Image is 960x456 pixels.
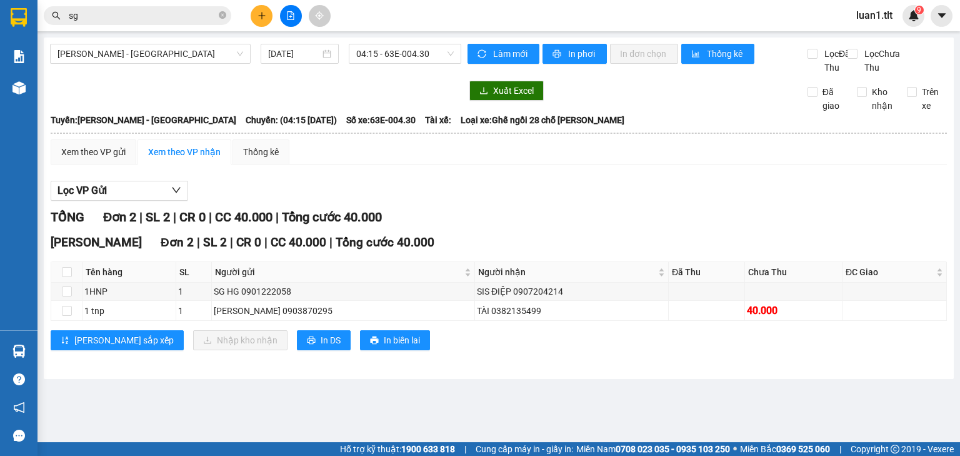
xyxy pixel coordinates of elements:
[51,115,236,125] b: Tuyến: [PERSON_NAME] - [GEOGRAPHIC_DATA]
[268,47,319,61] input: 13/08/2025
[12,81,26,94] img: warehouse-icon
[61,145,126,159] div: Xem theo VP gửi
[817,85,848,113] span: Đã giao
[13,373,25,385] span: question-circle
[669,262,745,283] th: Đã Thu
[469,81,544,101] button: downloadXuất Excel
[891,445,899,453] span: copyright
[61,336,69,346] span: sort-ascending
[203,235,227,250] span: SL 2
[214,304,472,318] div: [PERSON_NAME] 0903870295
[264,235,267,250] span: |
[251,5,272,27] button: plus
[214,285,472,298] div: SG HG 0901222058
[917,85,947,113] span: Trên xe
[246,113,337,127] span: Chuyến: (04:15 [DATE])
[161,235,194,250] span: Đơn 2
[346,113,416,127] span: Số xe: 63E-004.30
[740,442,830,456] span: Miền Bắc
[280,5,302,27] button: file-add
[340,442,455,456] span: Hỗ trợ kỹ thuật:
[846,8,902,23] span: luan1.tlt
[276,210,279,225] span: |
[103,210,136,225] span: Đơn 2
[197,235,200,250] span: |
[576,442,730,456] span: Miền Nam
[148,145,221,159] div: Xem theo VP nhận
[936,10,947,21] span: caret-down
[12,50,26,63] img: solution-icon
[13,430,25,442] span: message
[173,210,176,225] span: |
[552,49,563,59] span: printer
[52,11,61,20] span: search
[286,11,295,20] span: file-add
[691,49,702,59] span: bar-chart
[476,442,573,456] span: Cung cấp máy in - giấy in:
[745,262,842,283] th: Chưa Thu
[178,304,210,318] div: 1
[356,44,454,63] span: 04:15 - 63E-004.30
[13,402,25,413] span: notification
[846,265,934,279] span: ĐC Giao
[707,47,744,61] span: Thống kê
[215,265,462,279] span: Người gửi
[219,11,226,19] span: close-circle
[401,444,455,454] strong: 1900 633 818
[610,44,678,64] button: In đơn chọn
[257,11,266,20] span: plus
[917,6,921,14] span: 9
[51,181,188,201] button: Lọc VP Gửi
[681,44,754,64] button: bar-chartThống kê
[271,235,326,250] span: CC 40.000
[84,285,174,298] div: 1HNP
[243,145,279,159] div: Thống kê
[82,262,176,283] th: Tên hàng
[464,442,466,456] span: |
[819,47,852,74] span: Lọc Đã Thu
[733,447,737,452] span: ⚪️
[321,333,341,347] span: In DS
[51,330,184,350] button: sort-ascending[PERSON_NAME] sắp xếp
[360,330,430,350] button: printerIn biên lai
[84,304,174,318] div: 1 tnp
[209,210,212,225] span: |
[57,183,107,198] span: Lọc VP Gửi
[915,6,924,14] sup: 9
[146,210,170,225] span: SL 2
[215,210,272,225] span: CC 40.000
[51,210,84,225] span: TỔNG
[477,285,666,298] div: SIS ĐIỆP 0907204214
[859,47,907,74] span: Lọc Chưa Thu
[297,330,351,350] button: printerIn DS
[307,336,316,346] span: printer
[839,442,841,456] span: |
[139,210,142,225] span: |
[908,10,919,21] img: icon-new-feature
[616,444,730,454] strong: 0708 023 035 - 0935 103 250
[171,185,181,195] span: down
[542,44,607,64] button: printerIn phơi
[867,85,897,113] span: Kho nhận
[51,235,142,250] span: [PERSON_NAME]
[425,113,451,127] span: Tài xế:
[69,9,216,23] input: Tìm tên, số ĐT hoặc mã đơn
[329,235,332,250] span: |
[176,262,212,283] th: SL
[477,49,488,59] span: sync
[461,113,624,127] span: Loại xe: Ghế ngồi 28 chỗ [PERSON_NAME]
[178,285,210,298] div: 1
[236,235,261,250] span: CR 0
[309,5,331,27] button: aim
[493,84,534,98] span: Xuất Excel
[219,10,226,22] span: close-circle
[57,44,243,63] span: Hồ Chí Minh - Mỹ Tho
[931,5,952,27] button: caret-down
[384,333,420,347] span: In biên lai
[179,210,206,225] span: CR 0
[74,333,174,347] span: [PERSON_NAME] sắp xếp
[493,47,529,61] span: Làm mới
[477,304,666,318] div: TÀI 0382135499
[282,210,382,225] span: Tổng cước 40.000
[478,265,656,279] span: Người nhận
